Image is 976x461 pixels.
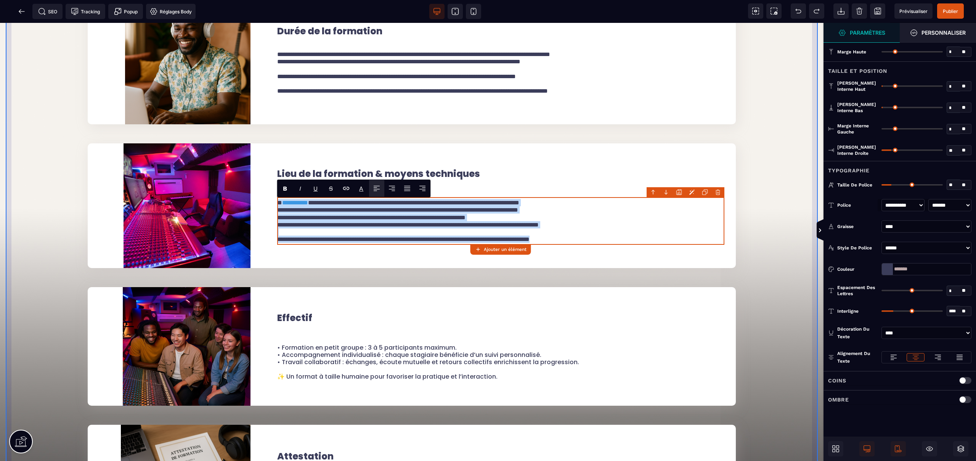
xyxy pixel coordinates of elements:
strong: Paramètres [850,30,885,35]
span: Réglages Body [150,8,192,15]
p: Ombre [828,395,849,404]
span: Interligne [837,308,859,314]
span: Ouvrir le gestionnaire de styles [900,23,976,43]
span: Popup [114,8,138,15]
span: Espacement des lettres [837,284,878,297]
span: Prévisualiser [899,8,928,14]
span: Publier [943,8,958,14]
span: Voir les composants [748,3,763,19]
span: Align Left [369,180,384,197]
span: Taille de police [837,182,872,188]
b: B [283,185,287,192]
span: Défaire [791,3,806,19]
div: Typographie [823,161,976,175]
span: Afficher les vues [823,219,831,242]
strong: Ajouter un élément [484,247,527,252]
div: Graisse [837,223,878,230]
span: Métadata SEO [32,4,63,19]
span: Ouvrir les calques [953,441,968,456]
p: Alignement du texte [828,350,878,365]
span: [PERSON_NAME] interne bas [837,101,878,114]
span: Underline [308,180,323,197]
span: Code de suivi [66,4,105,19]
span: Afficher le mobile [891,441,906,456]
span: Créer une alerte modale [108,4,143,19]
div: Police [837,201,878,209]
span: Marge haute [837,49,866,55]
span: Align Justify [400,180,415,197]
span: Strike-through [323,180,339,197]
span: Align Center [384,180,400,197]
span: Voir mobile [466,4,481,19]
span: Masquer le bloc [922,441,937,456]
span: Retour [14,4,29,19]
span: Ouvrir les blocs [828,441,843,456]
img: a3c7bd79c116b6e993aeaab5c310344c_cabine_regie_2.jpg [124,120,250,245]
span: Aperçu [894,3,933,19]
span: Voir tablette [448,4,463,19]
span: [PERSON_NAME] interne droite [837,144,878,156]
span: Afficher le desktop [859,441,875,456]
span: Bold [278,180,293,197]
span: Lien [339,180,354,197]
i: I [299,185,301,192]
span: Nettoyage [852,3,867,19]
span: Voir bureau [429,4,445,19]
span: Align Right [415,180,430,197]
div: Taille et position [823,61,976,75]
label: Font color [359,185,363,192]
strong: Personnaliser [921,30,966,35]
span: Favicon [146,4,196,19]
img: cebfc00d35ed7db2589ea2a733d67077_817f42fd1464fc86c8c84ff811307f5f365d95489a22a1fd15d37278c25625ed... [123,264,250,383]
span: Italic [293,180,308,197]
span: Marge interne gauche [837,123,878,135]
span: Tracking [71,8,100,15]
u: U [313,185,318,192]
span: SEO [38,8,57,15]
button: Ajouter un élément [470,244,531,255]
span: Ouvrir le gestionnaire de styles [823,23,900,43]
s: S [329,185,333,192]
span: Enregistrer [870,3,885,19]
p: A [359,185,363,192]
span: Importer [833,3,849,19]
span: [PERSON_NAME] interne haut [837,80,878,92]
p: Coins [828,376,846,385]
div: Décoration du texte [837,325,878,341]
div: Style de police [837,244,878,252]
span: Enregistrer le contenu [937,3,964,19]
div: Couleur [837,265,878,273]
span: Capture d'écran [766,3,782,19]
span: Rétablir [809,3,824,19]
